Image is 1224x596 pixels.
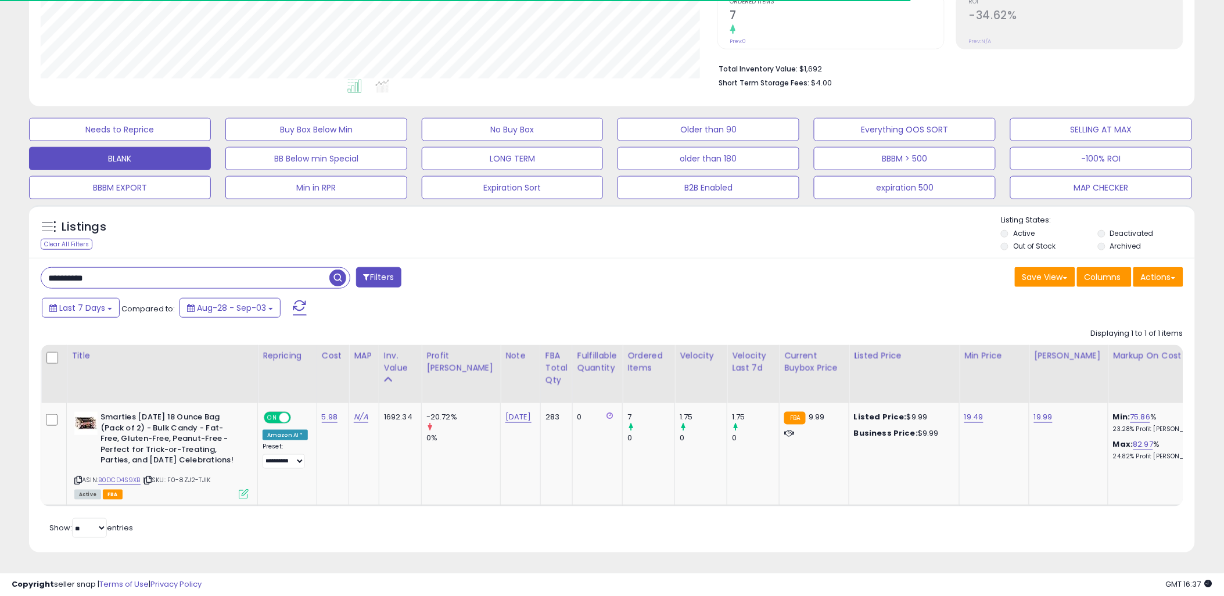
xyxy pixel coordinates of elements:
div: $9.99 [854,412,950,422]
a: B0DCD4S9XB [98,475,141,485]
button: Buy Box Below Min [225,118,407,141]
div: 283 [545,412,563,422]
button: B2B Enabled [618,176,799,199]
b: Short Term Storage Fees: [719,78,810,88]
th: The percentage added to the cost of goods (COGS) that forms the calculator for Min & Max prices. [1108,345,1219,403]
div: Velocity [680,350,722,362]
div: Profit [PERSON_NAME] [426,350,496,374]
button: No Buy Box [422,118,604,141]
span: Last 7 Days [59,302,105,314]
div: Displaying 1 to 1 of 1 items [1091,328,1183,339]
div: 0 [732,433,779,443]
span: Compared to: [121,303,175,314]
span: All listings currently available for purchase on Amazon [74,490,101,500]
div: Velocity Last 7d [732,350,774,374]
b: Total Inventory Value: [719,64,798,74]
button: -100% ROI [1010,147,1192,170]
div: $9.99 [854,428,950,439]
button: Expiration Sort [422,176,604,199]
label: Deactivated [1110,228,1154,238]
b: Min: [1113,411,1130,422]
div: 7 [627,412,674,422]
strong: Copyright [12,579,54,590]
button: SELLING AT MAX [1010,118,1192,141]
div: Cost [322,350,344,362]
span: Show: entries [49,522,133,533]
label: Archived [1110,241,1142,251]
button: MAP CHECKER [1010,176,1192,199]
button: BBBM EXPORT [29,176,211,199]
div: Listed Price [854,350,954,362]
span: OFF [289,413,308,423]
b: Smarties [DATE] 18 Ounce Bag (Pack of 2) - Bulk Candy - Fat-Free, Gluten-Free, Peanut-Free - Perf... [100,412,242,469]
div: Amazon AI * [263,430,308,440]
h2: -34.62% [969,9,1183,24]
a: Privacy Policy [150,579,202,590]
button: Actions [1133,267,1183,287]
div: [PERSON_NAME] [1034,350,1103,362]
small: FBA [784,412,806,425]
div: Note [505,350,536,362]
button: Filters [356,267,401,288]
span: Aug-28 - Sep-03 [197,302,266,314]
label: Out of Stock [1013,241,1056,251]
a: 75.86 [1130,411,1151,423]
h5: Listings [62,219,106,235]
span: | SKU: F0-8ZJ2-TJIK [142,475,210,484]
button: BBBM > 500 [814,147,996,170]
img: 41s-xDw5QvL._SL40_.jpg [74,412,98,435]
span: $4.00 [812,77,832,88]
button: BB Below min Special [225,147,407,170]
div: Current Buybox Price [784,350,844,374]
p: Listing States: [1001,215,1195,226]
div: -20.72% [426,412,500,422]
div: Preset: [263,443,308,469]
div: MAP [354,350,374,362]
p: 24.82% Profit [PERSON_NAME] [1113,453,1209,461]
a: Terms of Use [99,579,149,590]
div: Inv. value [384,350,417,374]
b: Business Price: [854,428,918,439]
b: Max: [1113,439,1133,450]
span: Columns [1085,271,1121,283]
a: 5.98 [322,411,338,423]
div: 0 [680,433,727,443]
a: 19.99 [1034,411,1053,423]
button: Everything OOS SORT [814,118,996,141]
div: 1.75 [680,412,727,422]
small: Prev: N/A [969,38,992,45]
div: Fulfillable Quantity [577,350,618,374]
button: older than 180 [618,147,799,170]
button: Needs to Reprice [29,118,211,141]
div: Title [71,350,253,362]
div: 1692.34 [384,412,412,422]
a: N/A [354,411,368,423]
button: Columns [1077,267,1132,287]
button: BLANK [29,147,211,170]
button: Last 7 Days [42,298,120,318]
button: Save View [1015,267,1075,287]
a: 82.97 [1133,439,1154,450]
h2: 7 [730,9,944,24]
span: 9.99 [809,411,825,422]
button: Aug-28 - Sep-03 [180,298,281,318]
span: 2025-09-11 16:37 GMT [1166,579,1212,590]
span: FBA [103,490,123,500]
div: 0% [426,433,500,443]
div: Markup on Cost [1113,350,1214,362]
div: seller snap | | [12,579,202,590]
div: % [1113,439,1209,461]
button: Min in RPR [225,176,407,199]
div: Clear All Filters [41,239,92,250]
div: 0 [577,412,613,422]
div: Min Price [964,350,1024,362]
b: Listed Price: [854,411,907,422]
small: Prev: 0 [730,38,746,45]
div: % [1113,412,1209,433]
div: ASIN: [74,412,249,498]
div: FBA Total Qty [545,350,568,386]
a: [DATE] [505,411,532,423]
a: 19.49 [964,411,983,423]
span: ON [265,413,279,423]
button: Older than 90 [618,118,799,141]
